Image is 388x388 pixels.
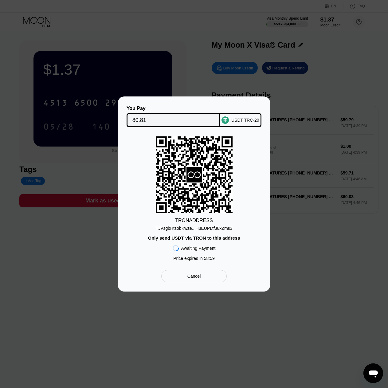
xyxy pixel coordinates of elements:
[204,256,215,261] span: 58 : 59
[127,106,261,127] div: You PayUSDT TRC-20
[181,246,216,251] div: Awaiting Payment
[127,106,220,111] div: You Pay
[363,363,383,383] iframe: Кнопка запуска окна обмена сообщениями
[156,223,233,231] div: TJVsgbHtsobKwze...HuEUPLtf38xZms3
[175,218,213,223] div: TRON ADDRESS
[156,226,233,231] div: TJVsgbHtsobKwze...HuEUPLtf38xZms3
[231,118,259,123] div: USDT TRC-20
[148,235,240,241] div: Only send USDT via TRON to this address
[161,270,227,282] div: Cancel
[173,256,215,261] div: Price expires in
[187,273,201,279] div: Cancel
